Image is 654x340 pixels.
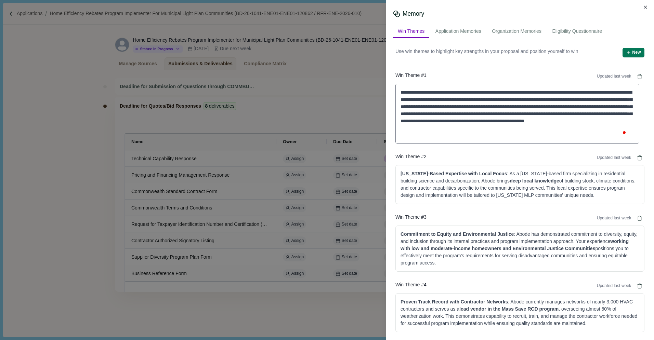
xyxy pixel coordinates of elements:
[431,25,486,38] div: Application Memories
[597,283,631,289] span: Updated last week
[641,2,651,12] button: Close
[547,25,607,38] div: Eligibility Questionnaire
[401,170,639,199] div: : As a [US_STATE]-based firm specializing in residential building science and decarbonization, Ab...
[597,73,631,80] span: Updated last week
[403,10,424,18] div: Memory
[401,239,629,251] span: working with low and moderate-income homeowners and Environmental Justice Communities
[487,25,546,38] div: Organization Memories
[395,84,639,144] textarea: To enrich screen reader interactions, please activate Accessibility in Grammarly extension settings
[459,306,559,312] span: lead vendor in the Mass Save RCD program
[597,215,631,221] span: Updated last week
[597,155,631,161] span: Updated last week
[623,48,644,57] button: New
[395,48,578,57] span: Use win themes to highlight key strengths in your proposal and position yourself to win
[635,153,644,163] button: Delete
[395,281,427,291] span: Win Theme # 4
[635,281,644,291] button: Delete
[393,25,429,38] div: Win Themes
[635,72,644,81] button: Delete
[401,171,507,176] span: [US_STATE]-Based Expertise with Local Focus
[401,298,639,327] div: : Abode currently manages networks of nearly 3,000 HVAC contractors and serves as a , overseeing ...
[395,72,427,81] span: Win Theme # 1
[395,153,427,163] span: Win Theme # 2
[510,178,559,183] span: deep local knowledge
[401,231,639,267] div: : Abode has demonstrated commitment to diversity, equity, and inclusion through its internal prac...
[401,231,514,237] span: Commitment to Equity and Environmental Justice
[401,299,508,304] span: Proven Track Record with Contractor Networks
[395,214,427,223] span: Win Theme # 3
[635,214,644,223] button: Delete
